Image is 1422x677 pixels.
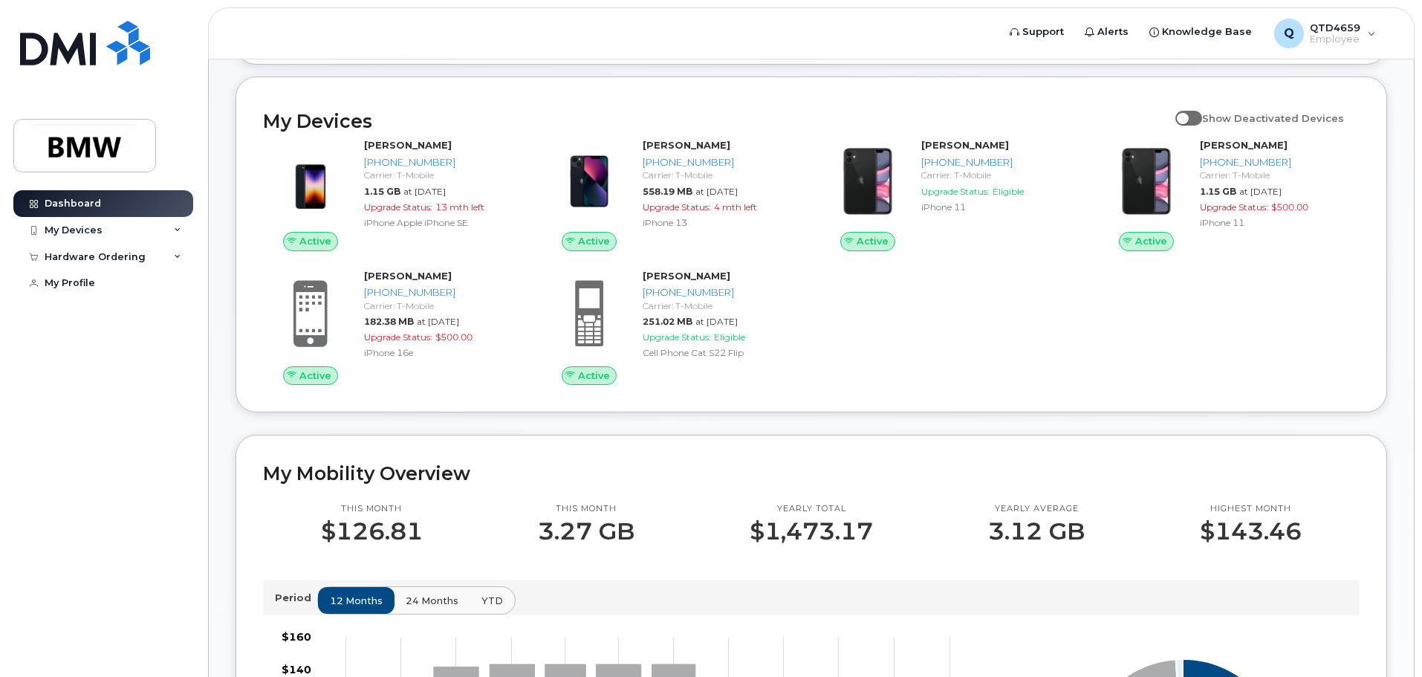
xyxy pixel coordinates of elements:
[1264,19,1386,48] div: QTD4659
[364,346,518,359] div: iPhone 16e
[481,594,503,608] span: YTD
[714,201,757,213] span: 4 mth left
[1284,25,1294,42] span: Q
[321,503,423,515] p: This month
[364,169,518,181] div: Carrier: T-Mobile
[1022,25,1064,39] span: Support
[999,17,1074,47] a: Support
[364,216,518,229] div: iPhone Apple iPhone SE
[263,138,524,251] a: Active[PERSON_NAME][PHONE_NUMBER]Carrier: T-Mobile1.15 GBat [DATE]Upgrade Status:13 mth leftiPhon...
[643,139,730,151] strong: [PERSON_NAME]
[1097,25,1129,39] span: Alerts
[364,155,518,169] div: [PHONE_NUMBER]
[643,201,711,213] span: Upgrade Status:
[921,186,990,197] span: Upgrade Status:
[714,331,745,343] span: Eligible
[750,503,873,515] p: Yearly total
[364,139,452,151] strong: [PERSON_NAME]
[643,299,796,312] div: Carrier: T-Mobile
[643,186,692,197] span: 558.19 MB
[275,146,346,217] img: image20231002-3703462-10zne2t.jpeg
[282,631,311,644] tspan: $160
[1162,25,1252,39] span: Knowledge Base
[282,663,311,676] tspan: $140
[1175,104,1187,116] input: Show Deactivated Devices
[542,138,802,251] a: Active[PERSON_NAME][PHONE_NUMBER]Carrier: T-Mobile558.19 MBat [DATE]Upgrade Status:4 mth leftiPho...
[921,155,1075,169] div: [PHONE_NUMBER]
[988,518,1085,545] p: 3.12 GB
[406,594,458,608] span: 24 months
[364,299,518,312] div: Carrier: T-Mobile
[542,269,802,385] a: Active[PERSON_NAME][PHONE_NUMBER]Carrier: T-Mobile251.02 MBat [DATE]Upgrade Status:EligibleCell P...
[857,234,889,248] span: Active
[921,201,1075,213] div: iPhone 11
[820,138,1081,251] a: Active[PERSON_NAME][PHONE_NUMBER]Carrier: T-MobileUpgrade Status:EligibleiPhone 11
[435,331,473,343] span: $500.00
[263,462,1360,485] h2: My Mobility Overview
[1139,17,1262,47] a: Knowledge Base
[643,216,796,229] div: iPhone 13
[263,269,524,385] a: Active[PERSON_NAME][PHONE_NUMBER]Carrier: T-Mobile182.38 MBat [DATE]Upgrade Status:$500.00iPhone 16e
[364,331,432,343] span: Upgrade Status:
[299,234,331,248] span: Active
[643,316,692,327] span: 251.02 MB
[832,146,903,217] img: iPhone_11.jpg
[1310,22,1360,33] span: QTD4659
[695,316,738,327] span: at [DATE]
[578,369,610,383] span: Active
[364,285,518,299] div: [PHONE_NUMBER]
[1310,33,1360,45] span: Employee
[364,186,400,197] span: 1.15 GB
[643,346,796,359] div: Cell Phone Cat S22 Flip
[750,518,873,545] p: $1,473.17
[1074,17,1139,47] a: Alerts
[538,518,634,545] p: 3.27 GB
[435,201,484,213] span: 13 mth left
[695,186,738,197] span: at [DATE]
[263,110,1168,132] h2: My Devices
[643,169,796,181] div: Carrier: T-Mobile
[1094,131,1411,605] iframe: Messenger
[299,369,331,383] span: Active
[578,234,610,248] span: Active
[364,270,452,282] strong: [PERSON_NAME]
[553,146,625,217] img: image20231002-3703462-1ig824h.jpeg
[921,139,1009,151] strong: [PERSON_NAME]
[275,591,317,605] p: Period
[321,518,423,545] p: $126.81
[403,186,446,197] span: at [DATE]
[364,201,432,213] span: Upgrade Status:
[993,186,1024,197] span: Eligible
[538,503,634,515] p: This month
[643,331,711,343] span: Upgrade Status:
[988,503,1085,515] p: Yearly average
[643,285,796,299] div: [PHONE_NUMBER]
[364,316,414,327] span: 182.38 MB
[417,316,459,327] span: at [DATE]
[643,270,730,282] strong: [PERSON_NAME]
[1202,112,1344,124] span: Show Deactivated Devices
[921,169,1075,181] div: Carrier: T-Mobile
[1357,612,1411,666] iframe: Messenger Launcher
[643,155,796,169] div: [PHONE_NUMBER]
